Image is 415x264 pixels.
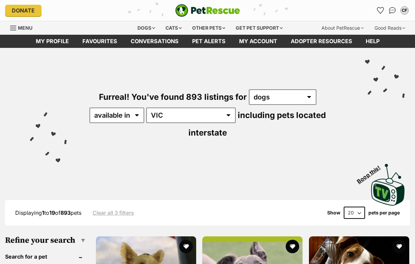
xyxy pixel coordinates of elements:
a: Adopter resources [284,35,359,48]
ul: Account quick links [375,5,410,16]
h3: Refine your search [5,236,85,245]
a: Favourites [76,35,124,48]
img: chat-41dd97257d64d25036548639549fe6c8038ab92f7586957e7f3b1b290dea8141.svg [389,7,396,14]
a: My account [232,35,284,48]
span: Show [327,210,340,215]
a: conversations [124,35,185,48]
button: favourite [286,240,299,253]
span: Boop this! [356,160,387,184]
a: Help [359,35,386,48]
div: Dogs [133,21,160,35]
a: PetRescue [175,4,240,17]
div: Good Reads [370,21,410,35]
div: Get pet support [231,21,287,35]
button: favourite [179,240,192,253]
a: Boop this! [371,158,405,207]
img: logo-e224e6f780fb5917bec1dbf3a21bbac754714ae5b6737aabdf751b685950b380.svg [175,4,240,17]
button: favourite [392,240,406,253]
div: About PetRescue [317,21,368,35]
strong: 1 [42,209,44,216]
div: Cats [161,21,186,35]
span: Furreal! You've found 893 listings for [99,92,247,102]
a: Pet alerts [185,35,232,48]
label: pets per page [368,210,400,215]
a: Favourites [375,5,386,16]
a: My profile [29,35,76,48]
div: CF [401,7,408,14]
span: Menu [18,25,32,31]
span: Displaying to of pets [15,209,81,216]
a: Clear all 3 filters [93,210,134,216]
span: including pets located interstate [188,110,326,138]
div: Other pets [187,21,230,35]
a: Donate [5,5,42,16]
strong: 893 [60,209,71,216]
button: My account [399,5,410,16]
img: PetRescue TV logo [371,164,405,206]
header: Search for a pet [5,254,85,260]
strong: 19 [49,209,55,216]
a: Conversations [387,5,398,16]
a: Menu [10,21,37,33]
